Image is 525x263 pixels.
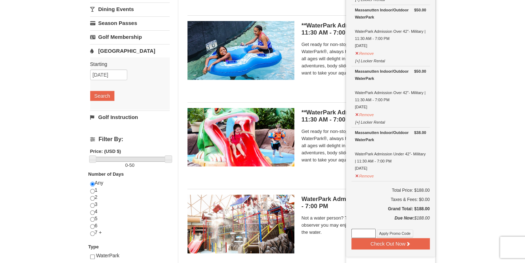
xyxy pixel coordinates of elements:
[355,48,374,57] button: Remove
[377,230,413,237] button: Apply Promo Code
[90,16,170,30] a: Season Passes
[355,171,374,180] button: Remove
[351,187,430,194] h6: Total Price: $188.00
[355,68,426,82] div: Massanutten Indoor/Outdoor WaterPark
[414,68,426,75] strong: $50.00
[90,2,170,16] a: Dining Events
[355,6,426,49] div: WaterPark Admission Over 42"- Military | 11:30 AM - 7:00 PM [DATE]
[302,41,426,77] span: Get ready for non-stop thrills at the Massanutten WaterPark®, always heated to 84° Fahrenheit. Ch...
[90,136,170,143] h4: Filter By:
[355,68,426,110] div: WaterPark Admission Over 42"- Military | 11:30 AM - 7:00 PM [DATE]
[302,196,426,210] h5: WaterPark Admission- Observer | 11:30 AM - 7:00 PM
[302,128,426,164] span: Get ready for non-stop thrills at the Massanutten WaterPark®, always heated to 84° Fahrenheit. Ch...
[355,129,426,143] div: Massanutten Indoor/Outdoor WaterPark
[355,117,385,126] button: [+] Locker Rental
[96,253,119,258] span: WaterPark
[90,91,114,101] button: Search
[90,162,170,169] label: -
[355,109,374,118] button: Remove
[88,244,99,249] strong: Type
[187,108,294,166] img: 6619917-732-e1c471e4.jpg
[302,109,426,123] h5: **WaterPark Admission - Under 42” Tall | 11:30 AM - 7:00 PM
[90,30,170,43] a: Golf Membership
[129,163,134,168] span: 50
[351,205,430,212] h5: Grand Total: $188.00
[351,215,430,229] div: $188.00
[88,171,124,177] strong: Number of Days
[90,110,170,124] a: Golf Instruction
[355,129,426,172] div: WaterPark Admission Under 42"- Military | 11:30 AM - 7:00 PM [DATE]
[187,195,294,253] img: 6619917-1522-bd7b88d9.jpg
[125,163,128,168] span: 0
[187,21,294,79] img: 6619917-720-80b70c28.jpg
[414,129,426,136] strong: $38.00
[302,22,426,36] h5: **WaterPark Admission - Over 42” Tall | 11:30 AM - 7:00 PM
[90,61,164,68] label: Starting
[90,180,170,243] div: Any 1 2 3 4 5 6 7 +
[302,215,426,236] span: Not a water person? Then this ticket is just for you. As an observer you may enjoy the WaterPark ...
[351,196,430,203] div: Taxes & Fees: $0.00
[90,149,121,154] strong: Price: (USD $)
[90,44,170,57] a: [GEOGRAPHIC_DATA]
[414,6,426,14] strong: $50.00
[395,216,414,221] strong: Due Now:
[355,56,385,65] button: [+] Locker Rental
[355,6,426,21] div: Massanutten Indoor/Outdoor WaterPark
[351,238,430,249] button: Check Out Now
